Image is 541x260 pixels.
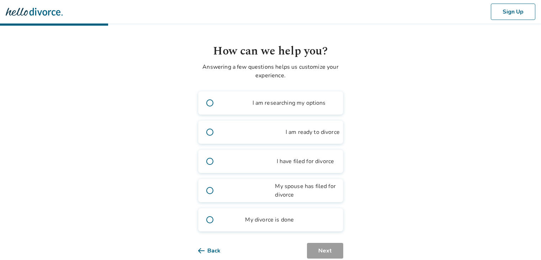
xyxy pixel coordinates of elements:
span: My spouse has filed for divorce [235,186,317,195]
span: outgoing_mail [224,157,233,166]
span: book_2 [224,99,233,107]
span: I am ready to divorce [235,128,290,136]
h1: How can we help you? [198,43,343,60]
span: gavel [224,215,233,224]
span: I have filed for divorce [235,157,293,166]
span: I am researching my options [235,99,309,107]
iframe: Chat Widget [505,226,541,260]
button: Sign Up [491,4,535,20]
p: Answering a few questions helps us customize your experience. [198,63,343,80]
button: Next [308,243,343,259]
span: article_person [224,186,233,195]
span: bookmark_check [224,128,233,136]
span: My divorce is done [235,215,284,224]
img: Hello Divorce Logo [6,5,63,19]
button: Back [198,243,232,259]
